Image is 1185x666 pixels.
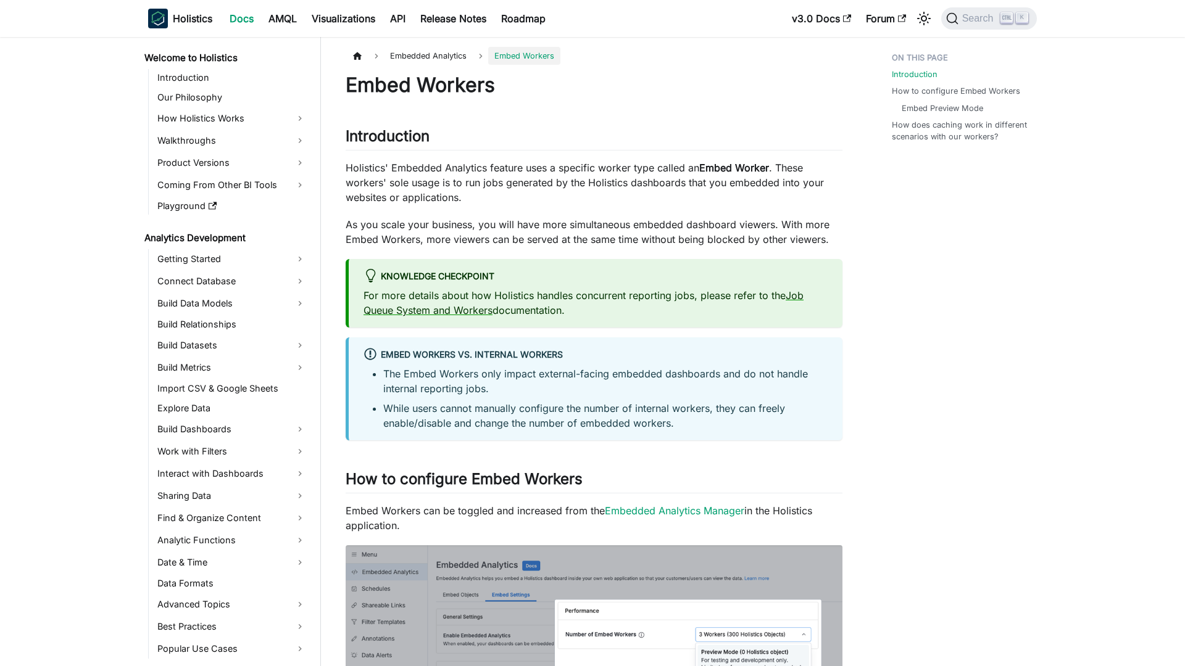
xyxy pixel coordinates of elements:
[154,419,310,439] a: Build Dashboards
[383,366,828,396] li: The Embed Workers only impact external-facing embedded dashboards and do not handle internal repo...
[173,11,212,26] b: Holistics
[488,47,560,65] span: Embed Workers
[958,13,1001,24] span: Search
[154,617,310,636] a: Best Practices
[346,73,842,97] h1: Embed Workers
[699,162,769,174] strong: Embed Worker
[141,49,310,67] a: Welcome to Holistics
[154,639,310,659] a: Popular Use Cases
[154,294,310,313] a: Build Data Models
[154,553,310,572] a: Date & Time
[154,69,310,86] a: Introduction
[859,9,913,28] a: Forum
[154,89,310,106] a: Our Philosophy
[364,288,828,318] p: For more details about how Holistics handles concurrent reporting jobs, please refer to the docum...
[364,269,828,285] div: Knowledge Checkpoint
[154,486,310,506] a: Sharing Data
[154,335,310,355] a: Build Datasets
[141,229,310,247] a: Analytics Development
[154,508,310,528] a: Find & Organize Content
[304,9,383,28] a: Visualizations
[605,504,744,517] a: Embedded Analytics Manager
[154,249,310,269] a: Getting Started
[384,47,473,65] span: Embedded Analytics
[154,575,310,592] a: Data Formats
[892,119,1029,142] a: How does caching work in different scenarios with our workers?
[383,401,828,430] li: While users cannot manually configure the number of internal workers, they can freely enable/disa...
[413,9,494,28] a: Release Notes
[914,9,934,28] button: Switch between dark and light mode (currently light mode)
[892,85,1020,97] a: How to configure Embed Workers
[136,37,321,666] nav: Docs sidebar
[222,9,261,28] a: Docs
[154,109,310,128] a: How Holistics Works
[154,358,310,377] a: Build Metrics
[346,217,842,247] p: As you scale your business, you will have more simultaneous embedded dashboard viewers. With more...
[154,442,310,461] a: Work with Filters
[941,7,1037,30] button: Search (Ctrl+K)
[346,47,369,65] a: Home page
[383,9,413,28] a: API
[902,102,983,114] a: Embed Preview Mode
[154,175,310,195] a: Coming From Other BI Tools
[154,153,310,173] a: Product Versions
[346,503,842,533] p: Embed Workers can be toggled and increased from the in the Holistics application.
[892,68,938,80] a: Introduction
[154,594,310,614] a: Advanced Topics
[1016,12,1028,23] kbd: K
[154,131,310,150] a: Walkthroughs
[364,347,828,363] div: Embed Workers vs. internal workers
[784,9,859,28] a: v3.0 Docs
[346,160,842,205] p: Holistics' Embedded Analytics feature uses a specific worker type called an . These workers' sole...
[261,9,304,28] a: AMQL
[154,380,310,397] a: Import CSV & Google Sheets
[346,470,842,493] h2: How to configure Embed Workers
[346,47,842,65] nav: Breadcrumbs
[154,316,310,333] a: Build Relationships
[346,127,842,150] h2: Introduction
[154,400,310,417] a: Explore Data
[154,464,310,483] a: Interact with Dashboards
[148,9,168,28] img: Holistics
[494,9,553,28] a: Roadmap
[154,271,310,291] a: Connect Database
[148,9,212,28] a: HolisticsHolistics
[154,197,310,215] a: Playground
[154,530,310,550] a: Analytic Functions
